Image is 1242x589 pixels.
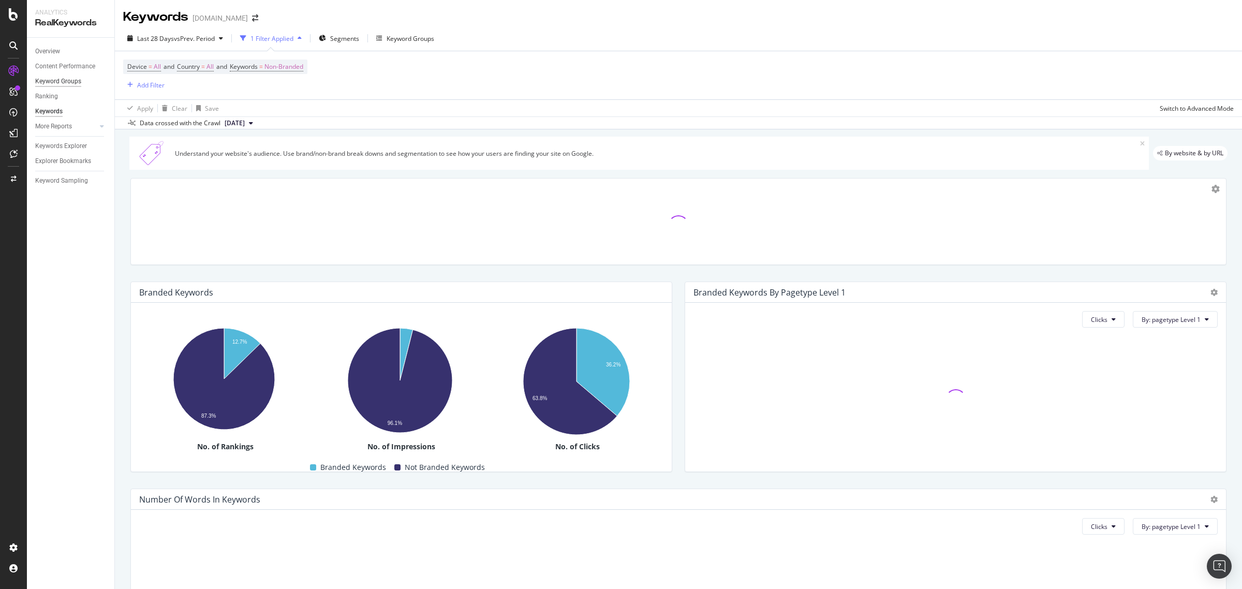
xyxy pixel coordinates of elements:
button: Clicks [1082,518,1125,535]
button: Last 28 DaysvsPrev. Period [123,30,227,47]
span: Clicks [1091,522,1107,531]
span: By: pagetype Level 1 [1142,315,1201,324]
svg: A chart. [139,322,309,436]
span: All [154,60,161,74]
button: 1 Filter Applied [236,30,306,47]
a: Explorer Bookmarks [35,156,107,167]
div: Switch to Advanced Mode [1160,104,1234,113]
a: Overview [35,46,107,57]
span: Keywords [230,62,258,71]
div: Branded Keywords By pagetype Level 1 [693,287,846,298]
a: Keywords Explorer [35,141,107,152]
span: Device [127,62,147,71]
div: 1 Filter Applied [250,34,293,43]
a: Keyword Sampling [35,175,107,186]
span: Last 28 Days [137,34,174,43]
a: Content Performance [35,61,107,72]
text: 63.8% [533,396,547,402]
div: Keyword Sampling [35,175,88,186]
a: Keyword Groups [35,76,107,87]
a: Ranking [35,91,107,102]
button: Clear [158,100,187,116]
div: Apply [137,104,153,113]
span: Non-Branded [264,60,303,74]
button: Segments [315,30,363,47]
button: Clicks [1082,311,1125,328]
text: 12.7% [232,340,247,345]
div: Clear [172,104,187,113]
span: Clicks [1091,315,1107,324]
div: No. of Impressions [315,441,487,452]
span: All [206,60,214,74]
text: 96.1% [388,421,402,426]
div: Explorer Bookmarks [35,156,91,167]
span: Segments [330,34,359,43]
div: Keyword Groups [35,76,81,87]
text: 36.2% [606,362,620,367]
div: Number Of Words In Keywords [139,494,260,505]
div: Keywords [35,106,63,117]
div: No. of Clicks [492,441,663,452]
div: Data crossed with the Crawl [140,119,220,128]
span: By: pagetype Level 1 [1142,522,1201,531]
div: [DOMAIN_NAME] [193,13,248,23]
div: Save [205,104,219,113]
svg: A chart. [492,322,662,441]
span: and [216,62,227,71]
div: More Reports [35,121,72,132]
svg: A chart. [315,322,485,439]
div: Keywords Explorer [35,141,87,152]
div: Open Intercom Messenger [1207,554,1232,579]
img: Xn5yXbTLC6GvtKIoinKAiP4Hm0QJ922KvQwAAAAASUVORK5CYII= [134,141,171,166]
div: legacy label [1153,146,1228,160]
span: vs Prev. Period [174,34,215,43]
button: Apply [123,100,153,116]
div: No. of Rankings [139,441,311,452]
text: 87.3% [201,413,216,419]
span: 2025 Aug. 10th [225,119,245,128]
button: By: pagetype Level 1 [1133,518,1218,535]
span: and [164,62,174,71]
div: Keywords [123,8,188,26]
button: By: pagetype Level 1 [1133,311,1218,328]
span: By website & by URL [1165,150,1223,156]
div: Add Filter [137,81,165,90]
span: Country [177,62,200,71]
div: Understand your website's audience. Use brand/non-brand break downs and segmentation to see how y... [175,149,1140,158]
button: [DATE] [220,117,257,129]
div: Content Performance [35,61,95,72]
div: Analytics [35,8,106,17]
span: Branded Keywords [320,461,386,474]
a: More Reports [35,121,97,132]
button: Save [192,100,219,116]
button: Switch to Advanced Mode [1156,100,1234,116]
span: = [259,62,263,71]
div: Ranking [35,91,58,102]
div: Branded Keywords [139,287,213,298]
button: Add Filter [123,79,165,91]
span: = [149,62,152,71]
a: Keywords [35,106,107,117]
div: RealKeywords [35,17,106,29]
span: = [201,62,205,71]
div: Keyword Groups [387,34,434,43]
span: Not Branded Keywords [405,461,485,474]
div: arrow-right-arrow-left [252,14,258,22]
div: Overview [35,46,60,57]
button: Keyword Groups [372,30,438,47]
